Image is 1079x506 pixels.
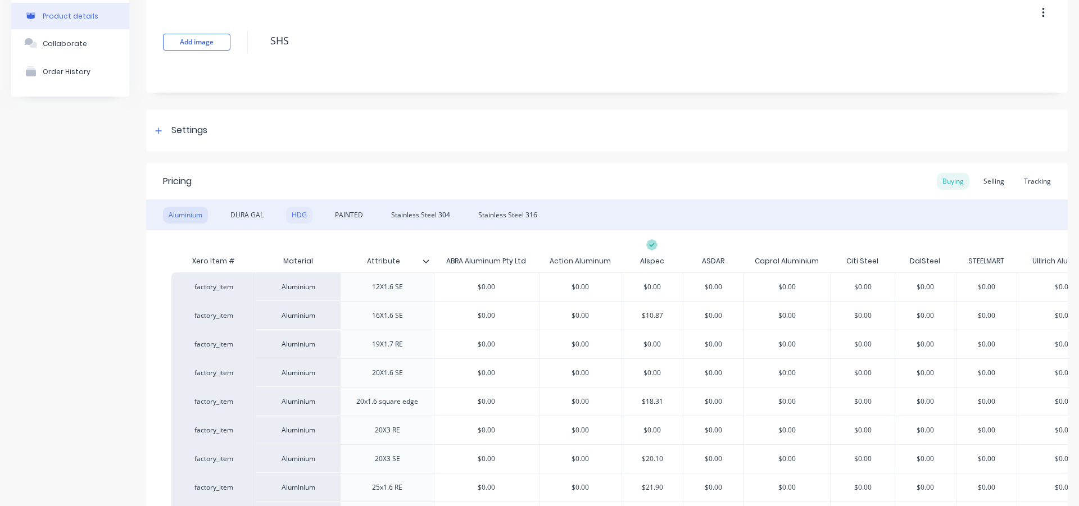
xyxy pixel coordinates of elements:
[895,330,956,358] div: $0.00
[539,388,622,416] div: $0.00
[446,256,526,266] div: ABRA Aluminum Pty Ltd
[622,273,683,301] div: $0.00
[683,330,744,358] div: $0.00
[183,339,244,349] div: factory_item
[895,359,956,387] div: $0.00
[744,445,830,473] div: $0.00
[183,425,244,435] div: factory_item
[171,250,256,272] div: Xero Item #
[744,330,830,358] div: $0.00
[683,473,744,502] div: $0.00
[359,452,415,466] div: 20X3 SE
[347,394,427,409] div: 20x1.6 square edge
[539,416,622,444] div: $0.00
[744,302,830,330] div: $0.00
[11,3,129,29] button: Product details
[11,57,129,85] button: Order History
[622,330,683,358] div: $0.00
[683,359,744,387] div: $0.00
[895,445,956,473] div: $0.00
[831,473,895,502] div: $0.00
[256,330,340,358] div: Aluminium
[968,256,1004,266] div: STEELMART
[831,416,895,444] div: $0.00
[956,302,1017,330] div: $0.00
[1018,173,1057,190] div: Tracking
[539,359,622,387] div: $0.00
[163,175,192,188] div: Pricing
[622,416,683,444] div: $0.00
[434,359,539,387] div: $0.00
[43,39,87,48] div: Collaborate
[683,302,744,330] div: $0.00
[831,273,895,301] div: $0.00
[359,308,415,323] div: 16X1.6 SE
[956,445,1017,473] div: $0.00
[640,256,664,266] div: Alspec
[256,387,340,416] div: Aluminium
[744,359,830,387] div: $0.00
[956,359,1017,387] div: $0.00
[539,273,622,301] div: $0.00
[744,473,830,502] div: $0.00
[183,396,244,407] div: factory_item
[434,416,539,444] div: $0.00
[183,282,244,292] div: factory_item
[265,28,975,54] textarea: SHS
[256,444,340,473] div: Aluminium
[956,330,1017,358] div: $0.00
[43,12,98,20] div: Product details
[434,273,539,301] div: $0.00
[11,29,129,57] button: Collaborate
[831,359,895,387] div: $0.00
[683,445,744,473] div: $0.00
[622,388,683,416] div: $18.31
[163,207,208,224] div: Aluminium
[702,256,724,266] div: ASDAR
[256,250,340,272] div: Material
[895,302,956,330] div: $0.00
[359,366,415,380] div: 20X1.6 SE
[744,388,830,416] div: $0.00
[895,273,956,301] div: $0.00
[434,330,539,358] div: $0.00
[183,368,244,378] div: factory_item
[473,207,543,224] div: Stainless Steel 316
[831,445,895,473] div: $0.00
[846,256,878,266] div: Citi Steel
[434,302,539,330] div: $0.00
[937,173,969,190] div: Buying
[340,247,427,275] div: Attribute
[183,482,244,493] div: factory_item
[539,473,622,502] div: $0.00
[956,473,1017,502] div: $0.00
[256,358,340,387] div: Aluminium
[978,173,1010,190] div: Selling
[256,416,340,444] div: Aluminium
[286,207,312,224] div: HDG
[683,416,744,444] div: $0.00
[683,273,744,301] div: $0.00
[622,302,683,330] div: $10.87
[539,302,622,330] div: $0.00
[43,67,90,76] div: Order History
[956,388,1017,416] div: $0.00
[183,311,244,321] div: factory_item
[359,280,415,294] div: 12X1.6 SE
[386,207,456,224] div: Stainless Steel 304
[744,416,830,444] div: $0.00
[622,473,683,502] div: $21.90
[755,256,819,266] div: Capral Aluminium
[539,445,622,473] div: $0.00
[359,480,415,495] div: 25x1.6 RE
[171,124,207,138] div: Settings
[539,330,622,358] div: $0.00
[744,273,830,301] div: $0.00
[622,359,683,387] div: $0.00
[256,473,340,502] div: Aluminium
[895,473,956,502] div: $0.00
[163,34,230,51] button: Add image
[831,388,895,416] div: $0.00
[359,423,415,437] div: 20X3 RE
